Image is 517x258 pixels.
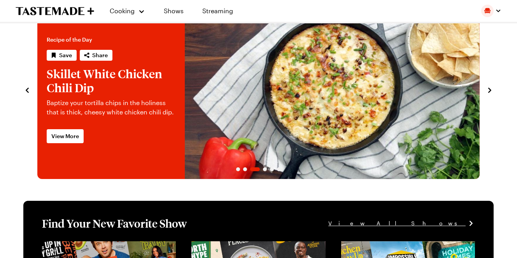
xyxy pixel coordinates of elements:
span: Go to slide 6 [277,167,281,171]
button: navigate to next item [486,85,494,94]
a: To Tastemade Home Page [16,7,94,16]
img: Profile picture [481,5,494,17]
span: Cooking [110,7,135,14]
span: Go to slide 4 [263,167,267,171]
span: View More [51,132,79,140]
button: Share [80,50,112,61]
a: View full content for [object Object] [42,242,148,249]
a: View All Shows [328,219,475,228]
a: View full content for [object Object] [191,242,298,249]
button: navigate to previous item [23,85,31,94]
span: Go to slide 5 [270,167,274,171]
span: Go to slide 2 [243,167,247,171]
button: Profile picture [481,5,501,17]
button: Cooking [110,2,145,20]
span: Go to slide 1 [236,167,240,171]
span: Go to slide 3 [250,167,260,171]
span: Share [92,51,108,59]
a: View full content for [object Object] [341,242,447,249]
a: View More [47,129,84,143]
span: Save [59,51,72,59]
h1: Find Your New Favorite Show [42,216,187,230]
button: Save recipe [47,50,77,61]
span: View All Shows [328,219,466,228]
